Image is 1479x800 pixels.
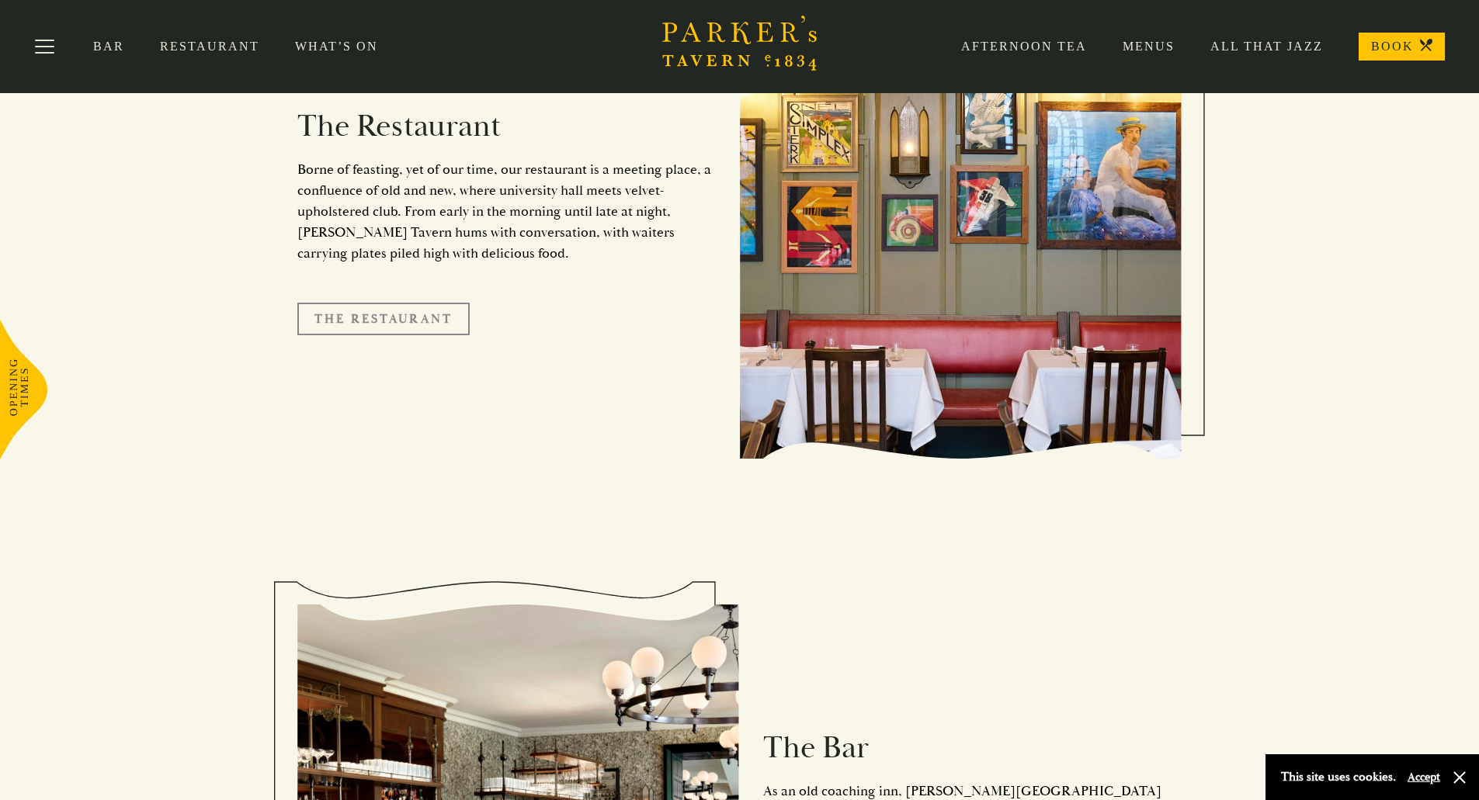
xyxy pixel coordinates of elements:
[297,159,717,264] p: Borne of feasting, yet of our time, our restaurant is a meeting place, a confluence of old and ne...
[297,108,717,145] h2: The Restaurant
[1452,770,1467,785] button: Close and accept
[1408,770,1440,784] button: Accept
[763,729,1182,767] h2: The Bar
[1281,766,1396,788] p: This site uses cookies.
[297,303,470,335] a: The Restaurant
